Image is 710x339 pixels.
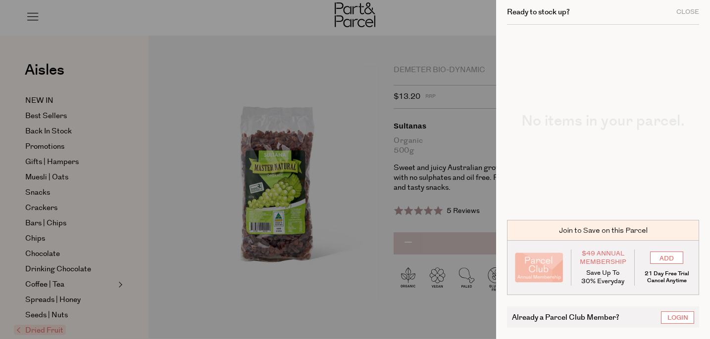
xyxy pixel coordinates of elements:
h2: No items in your parcel. [507,114,699,128]
span: $49 Annual Membership [579,250,627,266]
a: Login [661,311,694,324]
input: ADD [650,252,683,264]
span: Already a Parcel Club Member? [512,311,619,323]
p: 21 Day Free Trial Cancel Anytime [642,270,691,284]
div: Join to Save on this Parcel [507,220,699,241]
h2: Ready to stock up? [507,8,570,16]
div: Close [676,9,699,15]
p: Save Up To 30% Everyday [579,269,627,286]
